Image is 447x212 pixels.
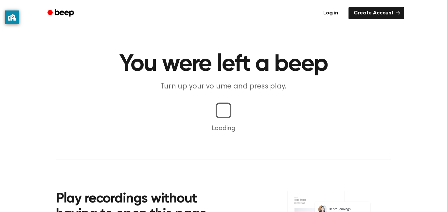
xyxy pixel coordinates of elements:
a: Create Account [349,7,404,19]
h1: You were left a beep [56,52,391,76]
p: Turn up your volume and press play. [98,81,349,92]
p: Loading [8,124,439,133]
a: Beep [43,7,80,20]
a: Log in [317,6,345,21]
button: privacy banner [5,10,19,24]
